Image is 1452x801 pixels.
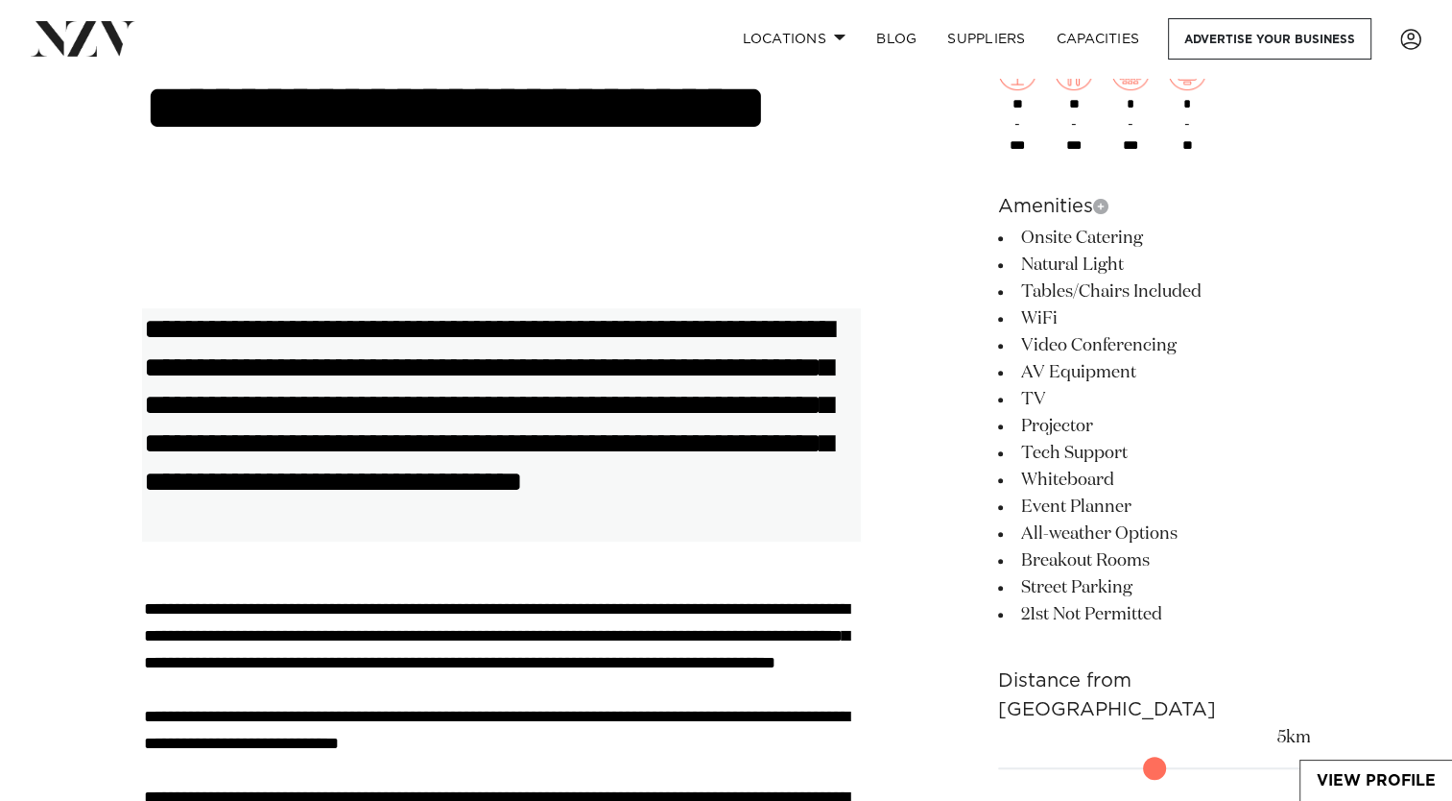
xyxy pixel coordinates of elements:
a: View Profile [1300,761,1452,801]
h6: Amenities [998,192,1311,221]
li: Whiteboard [998,467,1311,494]
div: - [1055,52,1093,154]
li: Breakout Rooms [998,547,1311,574]
li: Projector [998,413,1311,440]
li: Street Parking [998,574,1311,601]
output: 5km [1277,724,1311,751]
a: Advertise your business [1168,18,1371,60]
li: Tech Support [998,440,1311,467]
li: Tables/Chairs Included [998,279,1311,305]
li: All-weather Options [998,521,1311,547]
div: - [998,52,1036,154]
li: Video Conferencing [998,332,1311,359]
h6: Distance from [GEOGRAPHIC_DATA] [998,667,1311,724]
li: AV Equipment [998,359,1311,386]
li: Event Planner [998,494,1311,521]
a: Capacities [1041,18,1155,60]
img: nzv-logo.png [31,21,135,56]
li: 21st Not Permitted [998,601,1311,628]
li: WiFi [998,305,1311,332]
a: Locations [726,18,861,60]
a: SUPPLIERS [932,18,1040,60]
li: TV [998,386,1311,413]
a: BLOG [861,18,932,60]
li: Onsite Catering [998,225,1311,252]
div: - [1111,52,1150,154]
div: - [1168,52,1206,154]
li: Natural Light [998,252,1311,279]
